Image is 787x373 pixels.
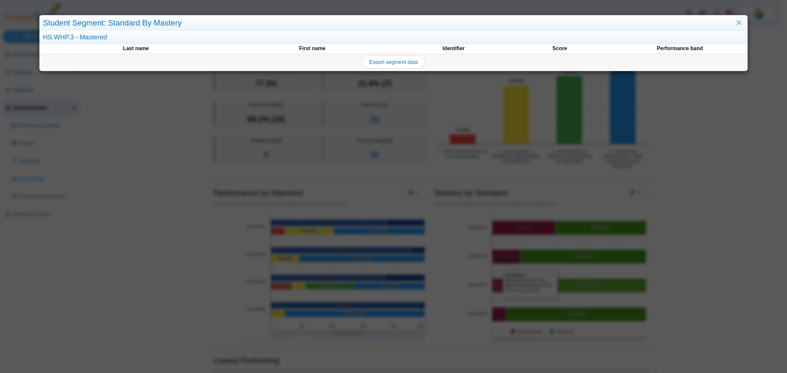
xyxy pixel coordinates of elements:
[48,45,224,52] th: Last name
[507,45,613,52] th: Score
[401,45,506,52] th: Identifier
[369,59,418,65] span: Export segment data
[362,56,425,69] a: Export segment data
[224,45,400,52] th: First name
[613,45,747,52] th: Performance band
[40,15,747,31] div: Student Segment: Standard By Mastery
[40,30,747,44] div: HS.WHP.3 - Mastered
[734,17,744,29] a: Close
